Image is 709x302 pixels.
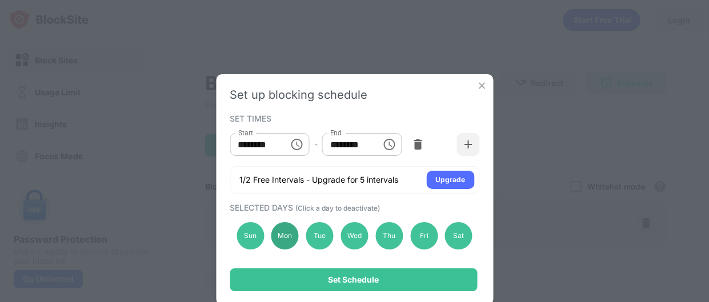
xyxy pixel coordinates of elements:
[271,222,299,249] div: Mon
[230,203,476,212] div: SELECTED DAYS
[237,222,264,249] div: Sun
[410,222,438,249] div: Fri
[435,174,465,186] div: Upgrade
[295,204,380,212] span: (Click a day to deactivate)
[445,222,472,249] div: Sat
[328,275,379,284] div: Set Schedule
[306,222,334,249] div: Tue
[375,222,403,249] div: Thu
[238,128,253,138] label: Start
[286,133,309,156] button: Choose time, selected time is 7:00 PM
[230,114,476,123] div: SET TIMES
[239,174,398,186] div: 1/2 Free Intervals - Upgrade for 5 intervals
[314,138,318,151] div: -
[476,80,487,91] img: x-button.svg
[341,222,368,249] div: Wed
[230,88,479,102] div: Set up blocking schedule
[378,133,401,156] button: Choose time, selected time is 11:55 PM
[330,128,342,138] label: End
